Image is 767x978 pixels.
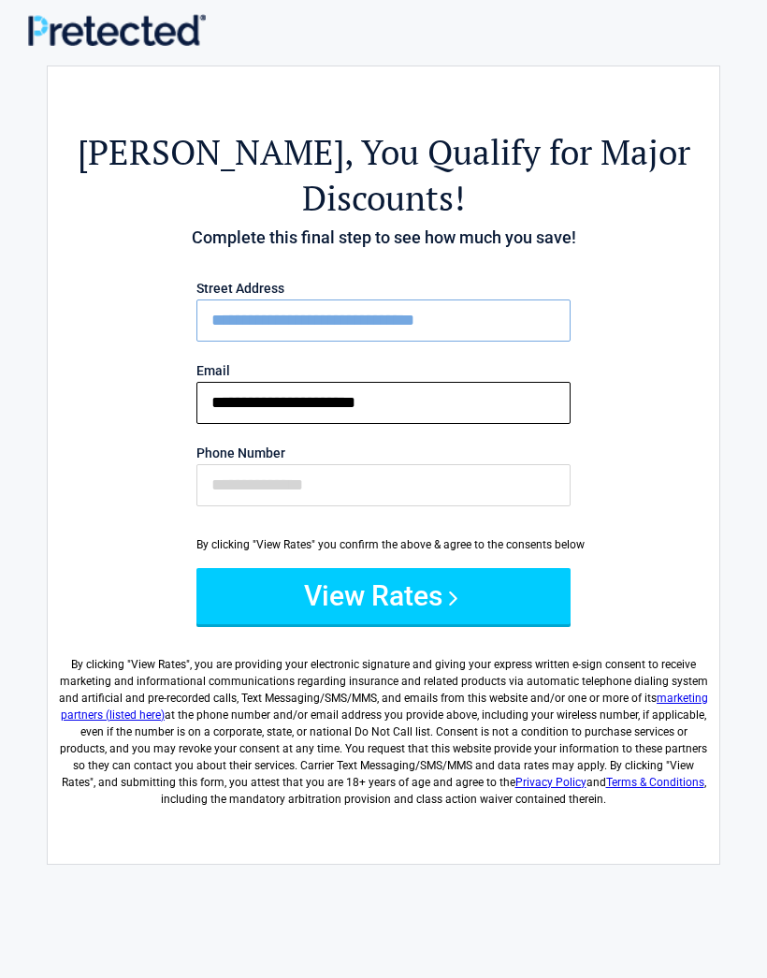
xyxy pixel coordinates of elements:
[57,641,710,808] label: By clicking " ", you are providing your electronic signature and giving your express written e-si...
[196,568,571,624] button: View Rates
[196,282,571,295] label: Street Address
[131,658,186,671] span: View Rates
[196,536,571,553] div: By clicking "View Rates" you confirm the above & agree to the consents below
[28,14,206,46] img: Main Logo
[606,776,704,789] a: Terms & Conditions
[57,129,710,221] h2: , You Qualify for Major Discounts!
[196,446,571,460] label: Phone Number
[515,776,586,789] a: Privacy Policy
[57,226,710,250] h4: Complete this final step to see how much you save!
[196,364,571,377] label: Email
[61,692,708,722] a: marketing partners (listed here)
[78,129,344,175] span: [PERSON_NAME]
